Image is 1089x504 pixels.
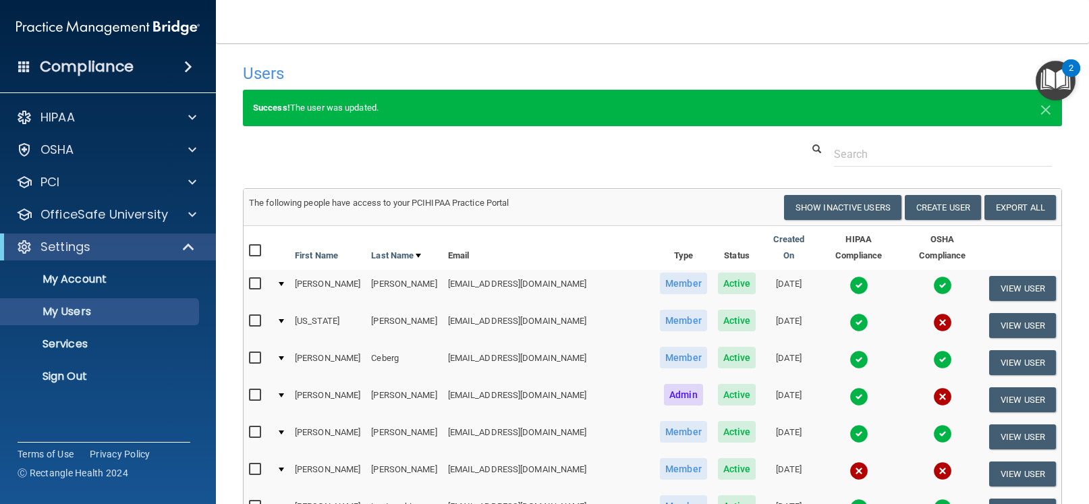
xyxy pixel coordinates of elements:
span: Member [660,273,707,294]
p: HIPAA [40,109,75,125]
button: Create User [905,195,981,220]
a: PCI [16,174,196,190]
td: [EMAIL_ADDRESS][DOMAIN_NAME] [443,381,654,418]
th: Status [713,226,762,270]
input: Search [834,142,1052,167]
p: My Users [9,305,193,318]
a: First Name [295,248,338,264]
span: Active [718,310,756,331]
p: Services [9,337,193,351]
th: Email [443,226,654,270]
strong: Success! [253,103,290,113]
td: [DATE] [761,455,816,493]
a: Created On [766,231,811,264]
th: OSHA Compliance [901,226,984,270]
a: Export All [984,195,1056,220]
td: [PERSON_NAME] [289,455,366,493]
span: Active [718,421,756,443]
img: cross.ca9f0e7f.svg [933,461,952,480]
p: OSHA [40,142,74,158]
a: Privacy Policy [90,447,150,461]
td: [PERSON_NAME] [366,455,442,493]
div: The user was updated. [243,90,1062,126]
td: [EMAIL_ADDRESS][DOMAIN_NAME] [443,307,654,344]
img: tick.e7d51cea.svg [849,424,868,443]
span: Active [718,384,756,405]
img: tick.e7d51cea.svg [933,276,952,295]
span: Member [660,310,707,331]
th: Type [654,226,713,270]
td: [PERSON_NAME] [366,307,442,344]
a: OSHA [16,142,196,158]
span: The following people have access to your PCIHIPAA Practice Portal [249,198,509,208]
img: cross.ca9f0e7f.svg [933,313,952,332]
a: Settings [16,239,196,255]
td: [EMAIL_ADDRESS][DOMAIN_NAME] [443,418,654,455]
button: Show Inactive Users [784,195,901,220]
h4: Compliance [40,57,134,76]
td: [PERSON_NAME] [289,418,366,455]
td: [PERSON_NAME] [366,418,442,455]
td: [EMAIL_ADDRESS][DOMAIN_NAME] [443,344,654,381]
td: [EMAIL_ADDRESS][DOMAIN_NAME] [443,270,654,307]
a: OfficeSafe University [16,206,196,223]
p: My Account [9,273,193,286]
button: View User [989,313,1056,338]
p: Settings [40,239,90,255]
img: tick.e7d51cea.svg [849,350,868,369]
img: tick.e7d51cea.svg [933,424,952,443]
p: OfficeSafe University [40,206,168,223]
span: Active [718,347,756,368]
button: View User [989,276,1056,301]
span: Member [660,347,707,368]
span: Admin [664,384,703,405]
span: Member [660,421,707,443]
button: View User [989,424,1056,449]
td: [PERSON_NAME] [366,381,442,418]
img: tick.e7d51cea.svg [849,313,868,332]
p: PCI [40,174,59,190]
span: Active [718,458,756,480]
button: Open Resource Center, 2 new notifications [1036,61,1076,101]
button: View User [989,461,1056,486]
td: [EMAIL_ADDRESS][DOMAIN_NAME] [443,455,654,493]
td: [DATE] [761,418,816,455]
a: Last Name [371,248,421,264]
span: Member [660,458,707,480]
span: × [1040,94,1052,121]
img: tick.e7d51cea.svg [849,276,868,295]
h4: Users [243,65,713,82]
img: tick.e7d51cea.svg [933,350,952,369]
button: Close [1040,100,1052,116]
td: Ceberg [366,344,442,381]
img: cross.ca9f0e7f.svg [849,461,868,480]
img: cross.ca9f0e7f.svg [933,387,952,406]
div: 2 [1069,68,1073,86]
td: [PERSON_NAME] [289,270,366,307]
span: Active [718,273,756,294]
p: Sign Out [9,370,193,383]
span: Ⓒ Rectangle Health 2024 [18,466,128,480]
th: HIPAA Compliance [816,226,901,270]
td: [US_STATE] [289,307,366,344]
img: PMB logo [16,14,200,41]
button: View User [989,387,1056,412]
img: tick.e7d51cea.svg [849,387,868,406]
td: [DATE] [761,307,816,344]
td: [PERSON_NAME] [289,381,366,418]
td: [DATE] [761,270,816,307]
td: [PERSON_NAME] [366,270,442,307]
td: [DATE] [761,381,816,418]
button: View User [989,350,1056,375]
a: HIPAA [16,109,196,125]
td: [DATE] [761,344,816,381]
a: Terms of Use [18,447,74,461]
td: [PERSON_NAME] [289,344,366,381]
